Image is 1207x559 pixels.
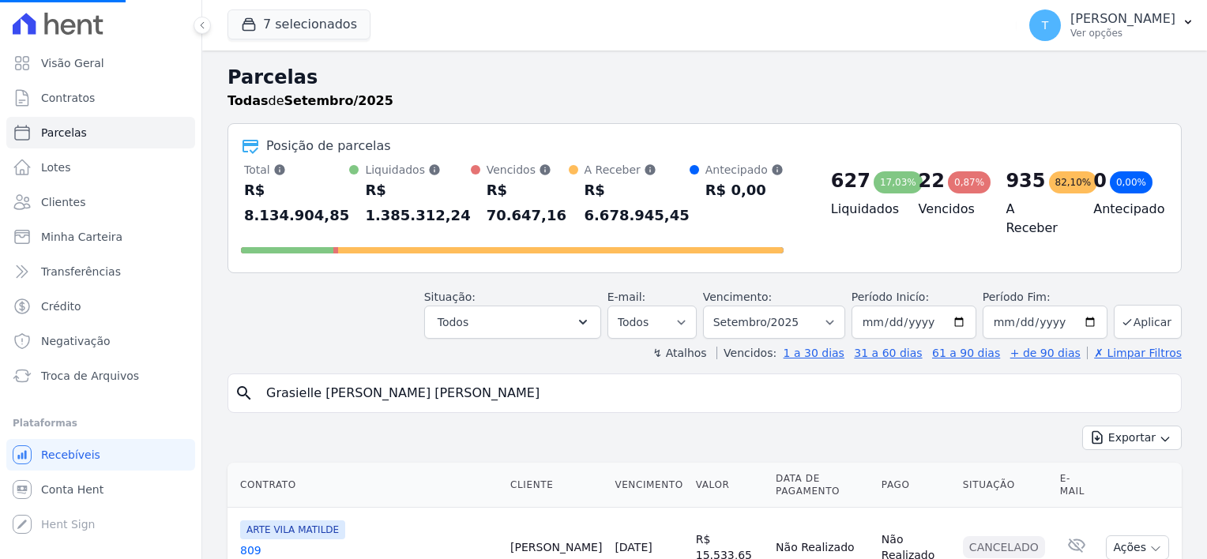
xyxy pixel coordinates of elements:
[608,463,689,508] th: Vencimento
[874,171,923,193] div: 17,03%
[240,520,345,539] span: ARTE VILA MATILDE
[6,360,195,392] a: Troca de Arquivos
[6,325,195,357] a: Negativação
[257,377,1175,409] input: Buscar por nome do lote ou do cliente
[244,162,349,178] div: Total
[41,447,100,463] span: Recebíveis
[652,347,706,359] label: ↯ Atalhos
[41,194,85,210] span: Clientes
[1087,347,1182,359] a: ✗ Limpar Filtros
[769,463,875,508] th: Data de Pagamento
[784,347,844,359] a: 1 a 30 dias
[41,298,81,314] span: Crédito
[703,291,772,303] label: Vencimento:
[6,291,195,322] a: Crédito
[1017,3,1207,47] button: T [PERSON_NAME] Ver opções
[948,171,991,193] div: 0,87%
[1042,20,1049,31] span: T
[1070,27,1175,39] p: Ver opções
[1054,463,1100,508] th: E-mail
[41,90,95,106] span: Contratos
[41,229,122,245] span: Minha Carteira
[227,9,370,39] button: 7 selecionados
[41,125,87,141] span: Parcelas
[227,93,269,108] strong: Todas
[854,347,922,359] a: 31 a 60 dias
[932,347,1000,359] a: 61 a 90 dias
[504,463,608,508] th: Cliente
[424,306,601,339] button: Todos
[41,264,121,279] span: Transferências
[227,92,393,111] p: de
[244,178,349,228] div: R$ 8.134.904,85
[438,313,468,332] span: Todos
[6,117,195,148] a: Parcelas
[919,168,945,193] div: 22
[705,162,784,178] div: Antecipado
[284,93,393,108] strong: Setembro/2025
[227,63,1182,92] h2: Parcelas
[41,333,111,349] span: Negativação
[963,536,1045,558] div: Cancelado
[1093,200,1156,219] h4: Antecipado
[983,289,1107,306] label: Período Fim:
[831,200,893,219] h4: Liquidados
[705,178,784,203] div: R$ 0,00
[919,200,981,219] h4: Vencidos
[1114,305,1182,339] button: Aplicar
[1010,347,1081,359] a: + de 90 dias
[875,463,957,508] th: Pago
[1006,200,1068,238] h4: A Receber
[424,291,476,303] label: Situação:
[607,291,646,303] label: E-mail:
[585,178,690,228] div: R$ 6.678.945,45
[13,414,189,433] div: Plataformas
[1082,426,1182,450] button: Exportar
[487,162,569,178] div: Vencidos
[365,162,470,178] div: Liquidados
[6,439,195,471] a: Recebíveis
[6,256,195,287] a: Transferências
[690,463,769,508] th: Valor
[266,137,391,156] div: Posição de parcelas
[227,463,504,508] th: Contrato
[41,482,103,497] span: Conta Hent
[41,159,71,175] span: Lotes
[957,463,1054,508] th: Situação
[585,162,690,178] div: A Receber
[6,221,195,253] a: Minha Carteira
[6,47,195,79] a: Visão Geral
[6,82,195,114] a: Contratos
[831,168,870,193] div: 627
[41,368,139,384] span: Troca de Arquivos
[235,384,254,403] i: search
[365,178,470,228] div: R$ 1.385.312,24
[41,55,104,71] span: Visão Geral
[6,152,195,183] a: Lotes
[852,291,929,303] label: Período Inicío:
[1049,171,1098,193] div: 82,10%
[487,178,569,228] div: R$ 70.647,16
[615,541,652,553] a: [DATE]
[6,186,195,218] a: Clientes
[1070,11,1175,27] p: [PERSON_NAME]
[6,474,195,505] a: Conta Hent
[1006,168,1045,193] div: 935
[716,347,776,359] label: Vencidos:
[1110,171,1152,193] div: 0,00%
[1093,168,1107,193] div: 0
